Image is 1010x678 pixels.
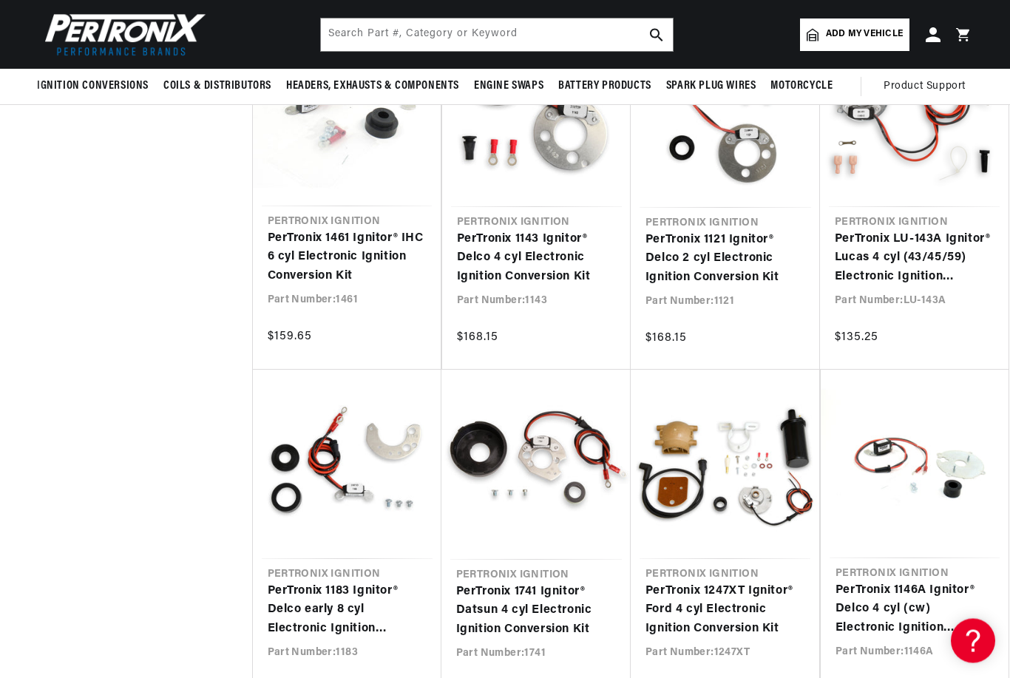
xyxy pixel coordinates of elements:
summary: Spark Plug Wires [659,69,764,104]
a: PerTronix 1146A Ignitor® Delco 4 cyl (cw) Electronic Ignition Conversion Kit [836,582,994,639]
span: Headers, Exhausts & Components [286,78,459,94]
a: PerTronix 1741 Ignitor® Datsun 4 cyl Electronic Ignition Conversion Kit [456,583,616,640]
summary: Product Support [884,69,973,104]
span: Battery Products [558,78,651,94]
button: search button [640,18,673,51]
span: Add my vehicle [826,27,903,41]
summary: Engine Swaps [467,69,551,104]
a: PerTronix 1247XT Ignitor® Ford 4 cyl Electronic Ignition Conversion Kit [645,583,804,640]
a: PerTronix 1143 Ignitor® Delco 4 cyl Electronic Ignition Conversion Kit [457,231,616,288]
summary: Motorcycle [763,69,840,104]
span: Engine Swaps [474,78,543,94]
input: Search Part #, Category or Keyword [321,18,673,51]
span: Coils & Distributors [163,78,271,94]
span: Product Support [884,78,966,95]
summary: Battery Products [551,69,659,104]
summary: Ignition Conversions [37,69,156,104]
a: Add my vehicle [800,18,909,51]
a: PerTronix 1183 Ignitor® Delco early 8 cyl Electronic Ignition Conversion Kit [268,583,427,640]
summary: Headers, Exhausts & Components [279,69,467,104]
summary: Coils & Distributors [156,69,279,104]
span: Motorcycle [770,78,833,94]
img: Pertronix [37,9,207,60]
a: PerTronix 1121 Ignitor® Delco 2 cyl Electronic Ignition Conversion Kit [645,231,805,288]
span: Ignition Conversions [37,78,149,94]
a: PerTronix LU-143A Ignitor® Lucas 4 cyl (43/45/59) Electronic Ignition Conversion Kit [835,231,994,288]
a: PerTronix 1461 Ignitor® IHC 6 cyl Electronic Ignition Conversion Kit [268,230,426,287]
span: Spark Plug Wires [666,78,756,94]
